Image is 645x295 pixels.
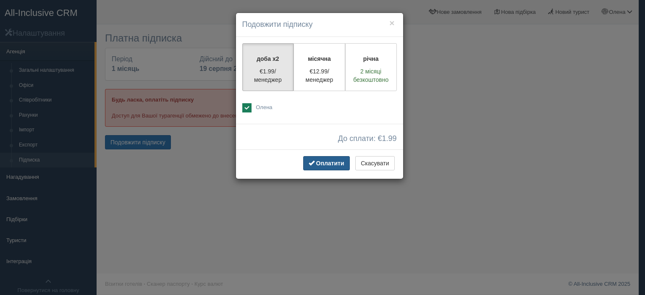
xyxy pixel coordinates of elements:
[303,156,350,170] button: Оплатити
[242,19,397,30] h4: Подовжити підписку
[382,134,396,143] span: 1.99
[355,156,394,170] button: Скасувати
[389,18,394,27] button: ×
[248,55,288,63] p: доба x2
[256,104,272,110] span: Олена
[338,135,397,143] span: До сплати: €
[299,67,340,84] p: €12.99/менеджер
[316,160,344,167] span: Оплатити
[351,67,391,84] p: 2 місяці безкоштовно
[248,67,288,84] p: €1.99/менеджер
[299,55,340,63] p: місячна
[351,55,391,63] p: річна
